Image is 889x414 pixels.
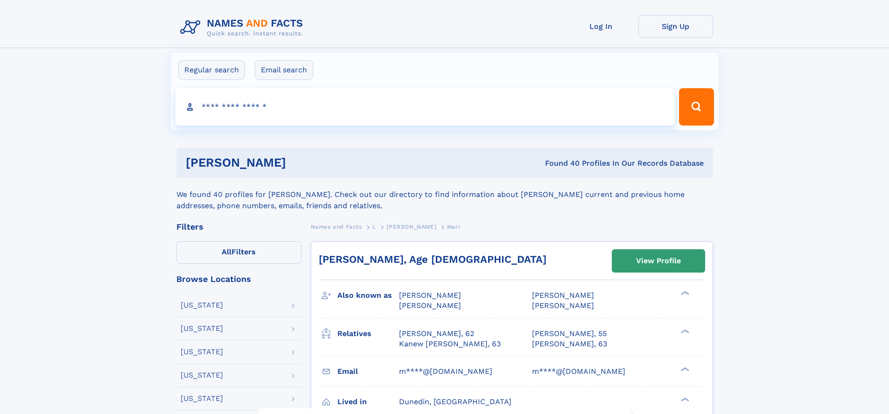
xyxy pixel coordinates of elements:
[337,364,399,379] h3: Email
[337,326,399,342] h3: Relatives
[532,301,594,310] span: [PERSON_NAME]
[612,250,705,272] a: View Profile
[399,339,501,349] a: Kanew [PERSON_NAME], 63
[181,348,223,356] div: [US_STATE]
[181,302,223,309] div: [US_STATE]
[176,223,301,231] div: Filters
[532,329,607,339] a: [PERSON_NAME], 55
[386,221,436,232] a: [PERSON_NAME]
[337,288,399,303] h3: Also known as
[415,158,704,168] div: Found 40 Profiles In Our Records Database
[399,291,461,300] span: [PERSON_NAME]
[255,60,313,80] label: Email search
[186,157,416,168] h1: [PERSON_NAME]
[181,372,223,379] div: [US_STATE]
[679,366,690,372] div: ❯
[564,15,638,38] a: Log In
[175,88,675,126] input: search input
[176,275,301,283] div: Browse Locations
[447,224,460,230] span: Mari
[181,395,223,402] div: [US_STATE]
[386,224,436,230] span: [PERSON_NAME]
[399,301,461,310] span: [PERSON_NAME]
[176,178,713,211] div: We found 40 profiles for [PERSON_NAME]. Check out our directory to find information about [PERSON...
[679,396,690,402] div: ❯
[372,224,376,230] span: L
[636,250,681,272] div: View Profile
[176,15,311,40] img: Logo Names and Facts
[372,221,376,232] a: L
[399,397,511,406] span: Dunedin, [GEOGRAPHIC_DATA]
[679,290,690,296] div: ❯
[679,88,714,126] button: Search Button
[181,325,223,332] div: [US_STATE]
[311,221,362,232] a: Names and Facts
[399,329,474,339] a: [PERSON_NAME], 62
[176,241,301,264] label: Filters
[679,328,690,334] div: ❯
[532,339,607,349] a: [PERSON_NAME], 63
[178,60,245,80] label: Regular search
[532,291,594,300] span: [PERSON_NAME]
[319,253,546,265] a: [PERSON_NAME], Age [DEMOGRAPHIC_DATA]
[337,394,399,410] h3: Lived in
[222,247,231,256] span: All
[638,15,713,38] a: Sign Up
